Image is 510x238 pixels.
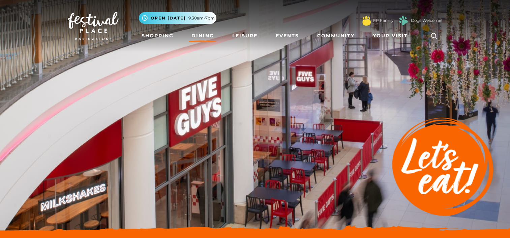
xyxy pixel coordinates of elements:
a: Community [314,30,357,42]
a: Shopping [139,30,176,42]
img: Festival Place Logo [68,12,119,40]
span: 9.30am-7pm [188,15,215,21]
a: Events [273,30,302,42]
button: Open [DATE] 9.30am-7pm [139,12,216,24]
a: FP Family [373,17,393,24]
span: Your Visit [373,32,408,39]
a: Dining [189,30,217,42]
span: Open [DATE] [151,15,186,21]
a: Dogs Welcome! [411,17,442,24]
a: Your Visit [370,30,414,42]
a: Leisure [230,30,260,42]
